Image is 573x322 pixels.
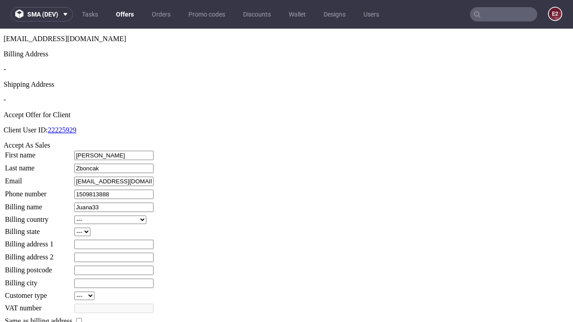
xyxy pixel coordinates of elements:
[4,250,73,260] td: Billing city
[4,199,73,208] td: Billing state
[77,7,103,21] a: Tasks
[4,148,73,158] td: Email
[4,6,126,14] span: [EMAIL_ADDRESS][DOMAIN_NAME]
[146,7,176,21] a: Orders
[549,8,561,20] figcaption: e2
[283,7,311,21] a: Wallet
[48,97,77,105] a: 22225929
[238,7,276,21] a: Discounts
[11,7,73,21] button: sma (dev)
[318,7,351,21] a: Designs
[183,7,231,21] a: Promo codes
[4,82,569,90] div: Accept Offer for Client
[4,21,569,30] div: Billing Address
[4,37,6,44] span: -
[358,7,385,21] a: Users
[4,275,73,285] td: VAT number
[4,52,569,60] div: Shipping Address
[4,186,73,196] td: Billing country
[4,288,73,297] td: Same as billing address
[4,237,73,247] td: Billing postcode
[4,67,6,75] span: -
[4,161,73,171] td: Phone number
[4,113,569,121] div: Accept As Sales
[4,263,73,272] td: Customer type
[4,97,569,106] p: Client User ID:
[4,174,73,184] td: Billing name
[4,122,73,132] td: First name
[111,7,139,21] a: Offers
[4,224,73,234] td: Billing address 2
[4,211,73,221] td: Billing address 1
[27,11,58,17] span: sma (dev)
[4,135,73,145] td: Last name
